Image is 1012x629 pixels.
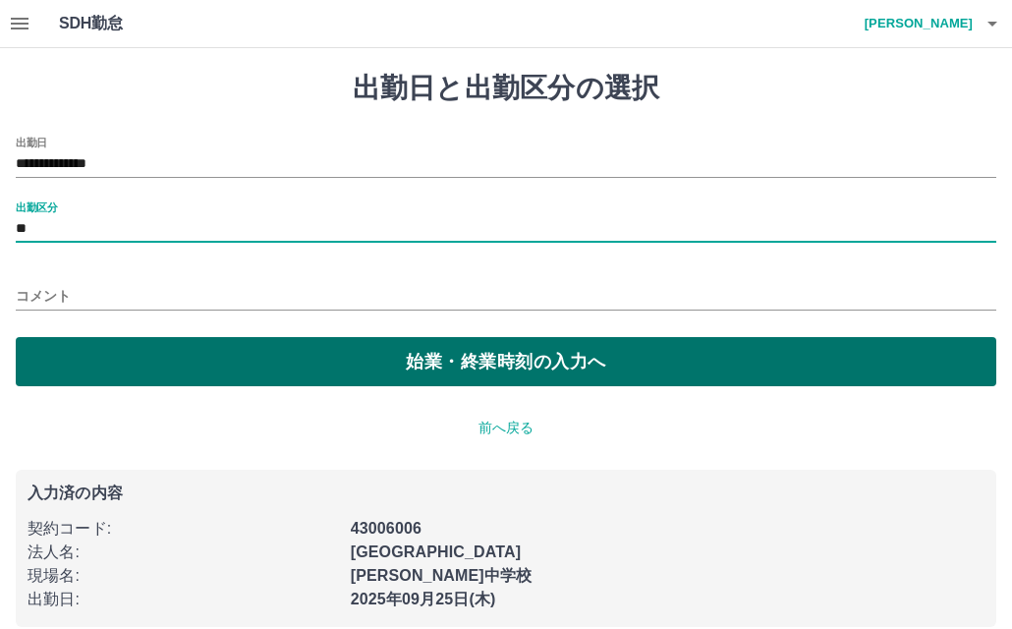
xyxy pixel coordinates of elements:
[28,486,984,501] p: 入力済の内容
[28,564,339,588] p: 現場名 :
[28,517,339,541] p: 契約コード :
[16,200,57,214] label: 出勤区分
[16,135,47,149] label: 出勤日
[351,520,422,537] b: 43006006
[351,567,533,584] b: [PERSON_NAME]中学校
[28,541,339,564] p: 法人名 :
[351,591,496,607] b: 2025年09月25日(木)
[16,418,996,438] p: 前へ戻る
[28,588,339,611] p: 出勤日 :
[16,337,996,386] button: 始業・終業時刻の入力へ
[351,543,522,560] b: [GEOGRAPHIC_DATA]
[16,72,996,105] h1: 出勤日と出勤区分の選択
